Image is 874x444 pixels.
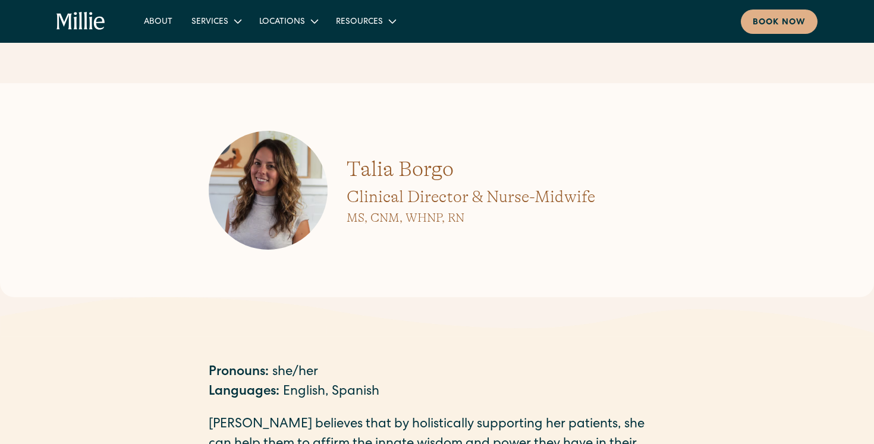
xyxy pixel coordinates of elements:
[347,153,595,185] h1: Talia Borgo
[56,12,106,31] a: home
[326,11,404,31] div: Resources
[209,386,279,399] strong: Languages:
[347,209,595,227] h3: MS, CNM, WHNP, RN
[250,11,326,31] div: Locations
[182,11,250,31] div: Services
[191,16,228,29] div: Services
[741,10,818,34] a: Book now
[272,363,318,383] div: she/her
[753,17,806,29] div: Book now
[209,131,328,250] img: Talia Borgo Profile Photo
[134,11,182,31] a: About
[283,383,379,402] div: English, Spanish
[209,366,269,379] strong: Pronouns:
[259,16,305,29] div: Locations
[347,185,595,209] h2: Clinical Director & Nurse-Midwife
[336,16,383,29] div: Resources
